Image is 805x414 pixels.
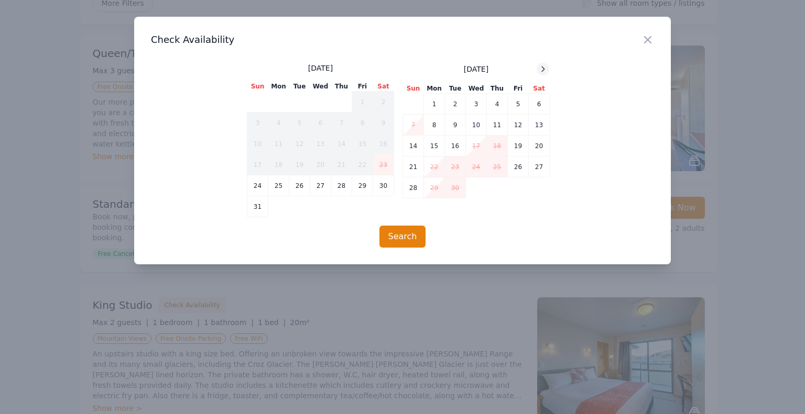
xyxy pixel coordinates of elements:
[247,113,268,133] td: 3
[466,115,487,136] td: 10
[308,63,333,73] span: [DATE]
[289,133,310,154] td: 12
[424,156,445,177] td: 22
[331,175,352,196] td: 28
[403,84,424,94] th: Sun
[331,133,352,154] td: 14
[289,175,310,196] td: 26
[247,196,268,217] td: 31
[310,175,331,196] td: 27
[331,82,352,92] th: Thu
[445,94,466,115] td: 2
[403,177,424,198] td: 28
[373,133,394,154] td: 16
[373,92,394,113] td: 2
[331,113,352,133] td: 7
[487,136,508,156] td: 18
[487,115,508,136] td: 11
[445,156,466,177] td: 23
[373,82,394,92] th: Sat
[247,133,268,154] td: 10
[508,156,529,177] td: 26
[487,156,508,177] td: 25
[310,133,331,154] td: 13
[379,226,426,248] button: Search
[424,177,445,198] td: 29
[403,136,424,156] td: 14
[247,82,268,92] th: Sun
[289,154,310,175] td: 19
[373,154,394,175] td: 23
[268,154,289,175] td: 18
[529,156,550,177] td: 27
[352,92,373,113] td: 1
[403,115,424,136] td: 7
[403,156,424,177] td: 21
[373,113,394,133] td: 9
[424,136,445,156] td: 15
[466,94,487,115] td: 3
[151,33,654,46] h3: Check Availability
[529,136,550,156] td: 20
[466,84,487,94] th: Wed
[268,175,289,196] td: 25
[247,175,268,196] td: 24
[424,84,445,94] th: Mon
[445,136,466,156] td: 16
[445,115,466,136] td: 9
[289,113,310,133] td: 5
[289,82,310,92] th: Tue
[424,115,445,136] td: 8
[331,154,352,175] td: 21
[508,136,529,156] td: 19
[310,82,331,92] th: Wed
[529,84,550,94] th: Sat
[310,154,331,175] td: 20
[508,84,529,94] th: Fri
[352,113,373,133] td: 8
[466,156,487,177] td: 24
[445,177,466,198] td: 30
[268,133,289,154] td: 11
[352,133,373,154] td: 15
[424,94,445,115] td: 1
[247,154,268,175] td: 17
[508,115,529,136] td: 12
[445,84,466,94] th: Tue
[268,82,289,92] th: Mon
[352,82,373,92] th: Fri
[529,94,550,115] td: 6
[487,84,508,94] th: Thu
[373,175,394,196] td: 30
[268,113,289,133] td: 4
[508,94,529,115] td: 5
[352,154,373,175] td: 22
[464,64,488,74] span: [DATE]
[352,175,373,196] td: 29
[487,94,508,115] td: 4
[529,115,550,136] td: 13
[310,113,331,133] td: 6
[466,136,487,156] td: 17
